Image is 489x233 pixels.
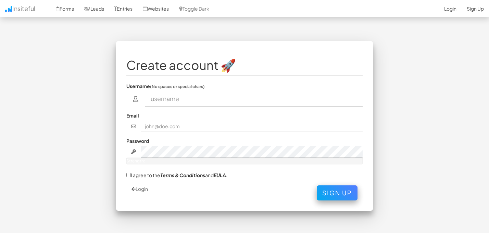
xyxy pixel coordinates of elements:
[160,172,205,178] a: Terms & Conditions
[126,137,149,144] label: Password
[150,84,205,89] small: (No spaces or special chars)
[145,91,363,107] input: username
[214,172,226,178] a: EULA
[126,83,205,89] label: Username
[126,173,131,177] input: I agree to theTerms & ConditionsandEULA.
[126,171,227,179] label: I agree to the and .
[126,112,139,119] label: Email
[5,6,12,12] img: icon.png
[141,121,363,132] input: john@doe.com
[131,186,148,192] a: Login
[126,58,363,72] h1: Create account 🚀
[317,185,358,200] button: Sign Up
